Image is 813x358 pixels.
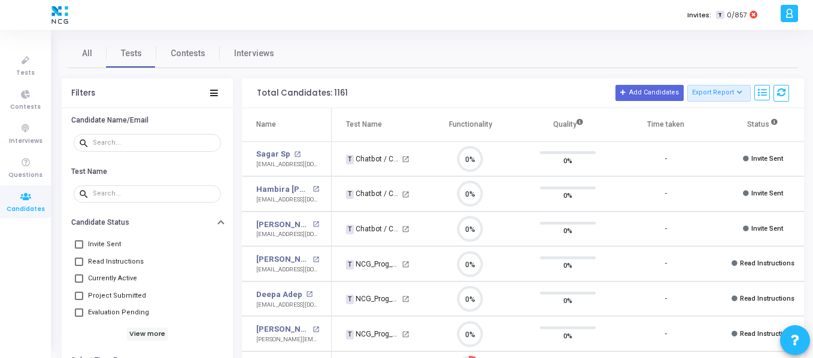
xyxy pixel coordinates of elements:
[563,189,572,201] span: 0%
[346,260,354,270] span: T
[88,255,144,269] span: Read Instructions
[665,224,667,234] div: -
[256,301,319,310] div: [EMAIL_ADDRESS][DOMAIN_NAME]
[71,88,95,98] div: Filters
[615,85,684,100] button: Add Candidates
[256,335,319,344] div: [PERSON_NAME][EMAIL_ADDRESS][DOMAIN_NAME]
[256,230,319,239] div: [EMAIL_ADDRESS][DOMAIN_NAME]
[740,295,794,302] span: Read Instructions
[8,170,43,180] span: Questions
[121,47,142,60] span: Tests
[62,111,233,130] button: Candidate Name/Email
[256,118,276,131] div: Name
[93,190,216,197] input: Search...
[82,47,92,60] span: All
[306,291,313,298] mat-icon: open_in_new
[402,295,409,303] mat-icon: open_in_new
[563,154,572,166] span: 0%
[346,329,400,339] div: NCG_Prog_JavaFS_2025_Test
[234,47,274,60] span: Interviews
[346,224,400,234] div: Chatbot / Conversational AI Engineer Assessment
[256,265,319,274] div: [EMAIL_ADDRESS][DOMAIN_NAME]
[665,154,667,164] div: -
[563,329,572,341] span: 0%
[62,213,233,232] button: Candidate Status
[647,118,684,131] div: Time taken
[257,88,348,98] div: Total Candidates: 1161
[71,167,107,176] h6: Test Name
[313,256,319,263] mat-icon: open_in_new
[88,289,146,303] span: Project Submitted
[665,259,667,269] div: -
[687,85,751,102] button: Export Report
[78,188,93,199] mat-icon: search
[171,47,205,60] span: Contests
[727,10,747,20] span: 0/857
[127,328,168,341] h6: View more
[421,108,519,142] th: Functionality
[346,330,354,339] span: T
[88,271,137,286] span: Currently Active
[9,136,43,146] span: Interviews
[256,183,310,195] a: Hambira [PERSON_NAME]
[313,326,319,333] mat-icon: open_in_new
[740,330,794,338] span: Read Instructions
[332,108,421,142] th: Test Name
[71,218,129,227] h6: Candidate Status
[346,154,400,164] div: Chatbot / Conversational AI Engineer Assessment
[346,190,354,200] span: T
[346,259,400,270] div: NCG_Prog_JavaFS_2025_Test
[88,237,121,252] span: Invite Sent
[256,148,290,160] a: Sagar Sp
[563,259,572,271] span: 0%
[88,305,149,320] span: Evaluation Pending
[256,219,310,231] a: [PERSON_NAME] [PERSON_NAME]
[62,162,233,180] button: Test Name
[665,189,667,199] div: -
[740,259,794,267] span: Read Instructions
[402,261,409,268] mat-icon: open_in_new
[751,155,783,163] span: Invite Sent
[346,293,400,304] div: NCG_Prog_JavaFS_2025_Test
[665,294,667,304] div: -
[256,323,310,335] a: [PERSON_NAME]
[10,102,41,112] span: Contests
[256,289,302,301] a: Deepa Adep
[7,204,45,215] span: Candidates
[78,137,93,148] mat-icon: search
[313,221,319,228] mat-icon: open_in_new
[256,253,310,265] a: [PERSON_NAME]
[346,188,400,199] div: Chatbot / Conversational AI Engineer Assessment
[714,108,812,142] th: Status
[402,155,409,163] mat-icon: open_in_new
[294,151,301,158] mat-icon: open_in_new
[256,160,319,169] div: [EMAIL_ADDRESS][DOMAIN_NAME]
[346,295,354,304] span: T
[48,3,71,27] img: logo
[313,186,319,192] mat-icon: open_in_new
[519,108,617,142] th: Quality
[71,116,148,125] h6: Candidate Name/Email
[563,225,572,237] span: 0%
[402,225,409,233] mat-icon: open_in_new
[402,331,409,338] mat-icon: open_in_new
[256,195,319,204] div: [EMAIL_ADDRESS][DOMAIN_NAME]
[751,225,783,232] span: Invite Sent
[751,189,783,197] span: Invite Sent
[346,225,354,234] span: T
[346,155,354,164] span: T
[687,10,711,20] label: Invites:
[563,295,572,307] span: 0%
[716,11,724,20] span: T
[665,329,667,339] div: -
[93,139,216,146] input: Search...
[402,191,409,198] mat-icon: open_in_new
[16,68,35,78] span: Tests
